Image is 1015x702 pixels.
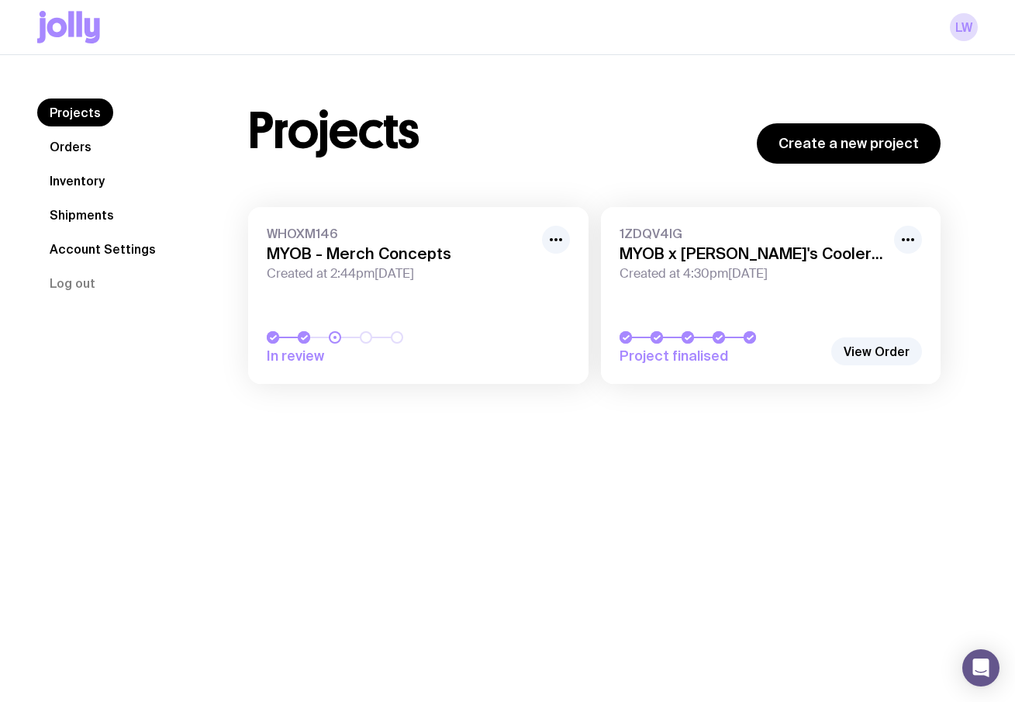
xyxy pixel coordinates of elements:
[757,123,941,164] a: Create a new project
[248,207,589,384] a: WHOXM146MYOB - Merch ConceptsCreated at 2:44pm[DATE]In review
[37,133,104,161] a: Orders
[620,347,823,365] span: Project finalised
[831,337,922,365] a: View Order
[37,99,113,126] a: Projects
[962,649,999,686] div: Open Intercom Messenger
[267,347,471,365] span: In review
[248,106,419,156] h1: Projects
[620,226,886,241] span: 1ZDQV4IG
[267,226,533,241] span: WHOXM146
[37,235,168,263] a: Account Settings
[37,167,117,195] a: Inventory
[950,13,978,41] a: LW
[37,269,108,297] button: Log out
[620,266,886,282] span: Created at 4:30pm[DATE]
[601,207,941,384] a: 1ZDQV4IGMYOB x [PERSON_NAME]'s Cooler BagsCreated at 4:30pm[DATE]Project finalised
[37,201,126,229] a: Shipments
[267,244,533,263] h3: MYOB - Merch Concepts
[267,266,533,282] span: Created at 2:44pm[DATE]
[620,244,886,263] h3: MYOB x [PERSON_NAME]'s Cooler Bags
